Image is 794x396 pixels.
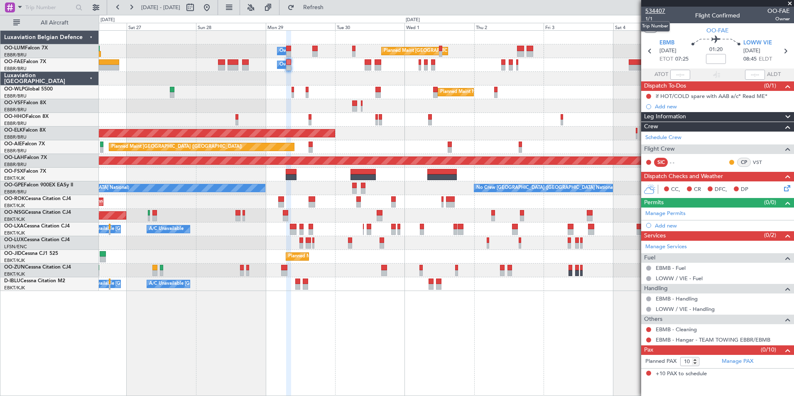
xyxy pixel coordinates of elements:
span: EBMB [659,39,674,47]
span: Fuel [644,253,655,263]
div: [DATE] [406,17,420,24]
span: 534407 [645,7,665,15]
div: if HOT/COLD spare with AAB a/c* Read ME* [656,93,767,100]
button: Refresh [284,1,333,14]
a: OO-FSXFalcon 7X [4,169,46,174]
span: [DATE] [659,47,676,55]
span: D-IBLU [4,279,20,284]
div: SIC [654,158,668,167]
a: OO-JIDCessna CJ1 525 [4,251,58,256]
span: OO-ZUN [4,265,25,270]
span: Handling [644,284,668,293]
div: Add new [655,222,790,229]
a: EBKT/KJK [4,216,25,222]
a: Schedule Crew [645,134,681,142]
a: OO-VSFFalcon 8X [4,100,46,105]
span: OO-NSG [4,210,25,215]
span: [DATE] - [DATE] [141,4,180,11]
button: All Aircraft [9,16,90,29]
a: EBBR/BRU [4,189,27,195]
div: Thu 2 [474,23,544,30]
a: OO-LAHFalcon 7X [4,155,47,160]
span: Flight Crew [644,144,675,154]
div: Wed 1 [404,23,474,30]
div: Sat 27 [127,23,196,30]
div: Flight Confirmed [695,11,740,20]
a: EBKT/KJK [4,175,25,181]
a: EBKT/KJK [4,271,25,277]
div: Mon 29 [266,23,335,30]
span: ETOT [659,55,673,64]
input: Trip Number [25,1,73,14]
span: OO-GPE [4,183,24,188]
a: LOWW / VIE - Fuel [656,275,703,282]
a: OO-LUMFalcon 7X [4,46,48,51]
a: EBBR/BRU [4,66,27,72]
div: [DATE] [100,17,115,24]
a: EBBR/BRU [4,120,27,127]
a: EBMB - Fuel [656,264,686,271]
div: Tue 30 [335,23,404,30]
a: Manage PAX [722,357,753,366]
a: Manage Services [645,243,687,251]
span: Dispatch To-Dos [644,81,686,91]
a: LFSN/ENC [4,244,27,250]
span: OO-LUM [4,46,25,51]
div: Fri 3 [544,23,613,30]
a: EBBR/BRU [4,52,27,58]
div: A/C Unavailable [GEOGRAPHIC_DATA]-[GEOGRAPHIC_DATA] [149,278,282,290]
span: OO-LAH [4,155,24,160]
div: Planned Maint [GEOGRAPHIC_DATA] ([GEOGRAPHIC_DATA] National) [384,45,534,57]
span: (0/0) [764,198,776,207]
a: OO-LUXCessna Citation CJ4 [4,237,70,242]
a: EBBR/BRU [4,134,27,140]
a: OO-HHOFalcon 8X [4,114,49,119]
a: EBBR/BRU [4,148,27,154]
span: LOWW VIE [743,39,772,47]
span: CC, [671,186,680,194]
div: Sun 28 [196,23,265,30]
span: ATOT [654,71,668,79]
a: D-IBLUCessna Citation M2 [4,279,65,284]
a: OO-NSGCessna Citation CJ4 [4,210,71,215]
a: OO-AIEFalcon 7X [4,142,45,147]
div: Planned Maint Milan (Linate) [440,86,500,98]
a: EBMB - Cleaning [656,326,697,333]
a: EBKT/KJK [4,203,25,209]
span: OO-LUX [4,237,24,242]
span: OO-FSX [4,169,23,174]
span: ELDT [759,55,772,64]
span: Permits [644,198,664,208]
a: OO-GPEFalcon 900EX EASy II [4,183,73,188]
a: OO-ROKCessna Citation CJ4 [4,196,71,201]
span: OO-FAE [4,59,23,64]
div: CP [737,158,751,167]
div: No Crew [GEOGRAPHIC_DATA] ([GEOGRAPHIC_DATA] National) [476,182,615,194]
a: OO-WLPGlobal 5500 [4,87,53,92]
span: (0/10) [761,345,776,354]
span: Crew [644,122,658,132]
span: [DATE] [743,47,760,55]
a: OO-ELKFalcon 8X [4,128,46,133]
span: (0/1) [764,81,776,90]
a: EBBR/BRU [4,93,27,99]
span: Refresh [296,5,331,10]
span: ALDT [767,71,781,79]
input: --:-- [670,70,690,80]
a: EBKT/KJK [4,257,25,264]
span: OO-WLP [4,87,25,92]
a: OO-FAEFalcon 7X [4,59,46,64]
div: Planned Maint Kortrijk-[GEOGRAPHIC_DATA] [288,250,385,263]
a: OO-LXACessna Citation CJ4 [4,224,70,229]
a: EBKT/KJK [4,285,25,291]
span: Pax [644,345,653,355]
div: Sat 4 [613,23,683,30]
span: DP [741,186,748,194]
span: Leg Information [644,112,686,122]
span: OO-FAE [706,26,729,35]
label: Planned PAX [645,357,676,366]
div: - - [670,159,689,166]
a: LOWW / VIE - Handling [656,306,715,313]
span: OO-LXA [4,224,24,229]
span: OO-JID [4,251,22,256]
